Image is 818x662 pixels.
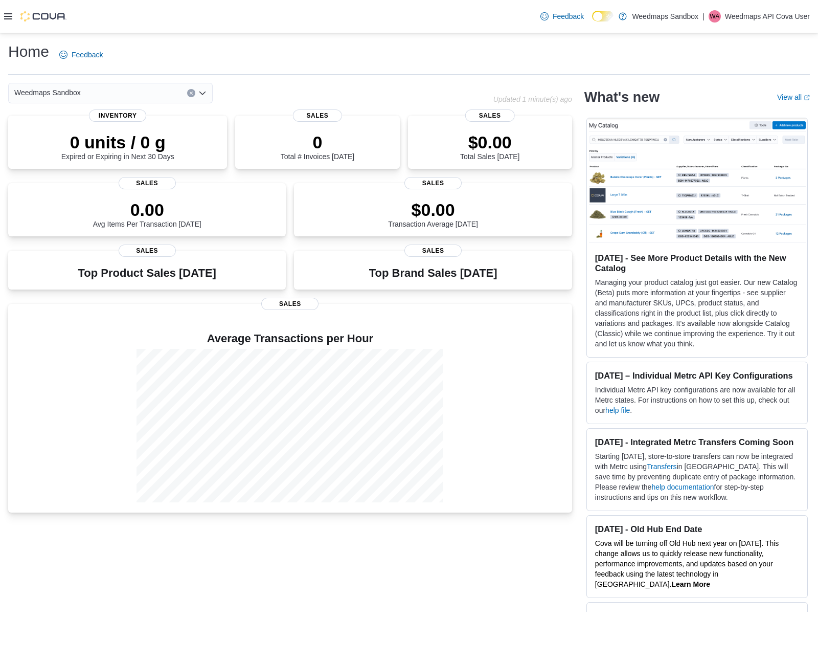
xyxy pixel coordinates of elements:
[595,611,799,631] h3: [DATE] - New Compliance Feature Included in v1.30.1
[493,95,572,103] p: Updated 1 minute(s) ago
[119,177,176,189] span: Sales
[595,539,779,588] span: Cova will be turning off Old Hub next year on [DATE]. This change allows us to quickly release ne...
[671,580,710,588] a: Learn More
[595,385,799,415] p: Individual Metrc API key configurations are now available for all Metrc states. For instructions ...
[592,21,593,22] span: Dark Mode
[20,11,66,21] img: Cova
[460,132,519,152] p: $0.00
[93,200,201,220] p: 0.00
[709,10,721,23] div: Weedmaps API Cova User
[404,177,462,189] span: Sales
[388,200,478,220] p: $0.00
[605,406,630,414] a: help file
[595,437,799,447] h3: [DATE] - Integrated Metrc Transfers Coming Soon
[632,10,698,23] p: Weedmaps Sandbox
[369,267,497,279] h3: Top Brand Sales [DATE]
[187,89,195,97] button: Clear input
[404,245,462,257] span: Sales
[14,86,81,99] span: Weedmaps Sandbox
[93,200,201,228] div: Avg Items Per Transaction [DATE]
[388,200,478,228] div: Transaction Average [DATE]
[16,333,564,345] h4: Average Transactions per Hour
[777,93,810,101] a: View allExternal link
[198,89,207,97] button: Open list of options
[460,132,519,161] div: Total Sales [DATE]
[553,11,584,21] span: Feedback
[595,253,799,273] h3: [DATE] - See More Product Details with the New Catalog
[804,95,810,101] svg: External link
[725,10,810,23] p: Weedmaps API Cova User
[465,109,514,122] span: Sales
[89,109,146,122] span: Inventory
[61,132,174,161] div: Expired or Expiring in Next 30 Days
[595,277,799,349] p: Managing your product catalog just got easier. Our new Catalog (Beta) puts more information at yo...
[584,89,660,105] h2: What's new
[119,245,176,257] span: Sales
[72,50,103,60] span: Feedback
[595,451,799,502] p: Starting [DATE], store-to-store transfers can now be integrated with Metrc using in [GEOGRAPHIC_D...
[595,524,799,534] h3: [DATE] - Old Hub End Date
[281,132,354,161] div: Total # Invoices [DATE]
[710,10,719,23] span: WA
[61,132,174,152] p: 0 units / 0 g
[595,370,799,381] h3: [DATE] – Individual Metrc API Key Configurations
[293,109,342,122] span: Sales
[78,267,216,279] h3: Top Product Sales [DATE]
[647,462,677,471] a: Transfers
[592,11,613,21] input: Dark Mode
[261,298,319,310] span: Sales
[651,483,714,491] a: help documentation
[281,132,354,152] p: 0
[8,41,49,62] h1: Home
[536,6,588,27] a: Feedback
[702,10,705,23] p: |
[55,45,107,65] a: Feedback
